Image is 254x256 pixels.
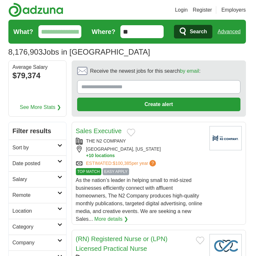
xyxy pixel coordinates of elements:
[103,168,129,175] span: EASY APPLY
[9,219,66,235] a: Category
[13,191,57,199] h2: Remote
[76,146,204,159] div: [GEOGRAPHIC_DATA], [US_STATE]
[13,239,57,247] h2: Company
[13,207,57,215] h2: Location
[94,215,128,223] a: More details ❯
[90,67,200,75] span: Receive the newest jobs for this search :
[13,160,57,167] h2: Date posted
[76,127,122,134] a: Sales Executive
[175,6,188,14] a: Login
[9,122,66,140] h2: Filter results
[193,6,212,14] a: Register
[127,129,135,136] button: Add to favorite jobs
[9,140,66,155] a: Sort by
[149,160,156,166] span: ?
[86,153,89,159] span: +
[218,25,240,38] a: Advanced
[8,3,63,17] img: Adzuna logo
[14,27,33,37] label: What?
[209,126,242,150] img: Company logo
[9,203,66,219] a: Location
[13,223,57,231] h2: Category
[190,25,207,38] span: Search
[86,153,204,159] button: +10 locations
[9,171,66,187] a: Salary
[174,25,212,38] button: Search
[13,176,57,183] h2: Salary
[113,161,131,166] span: $100,385
[180,68,199,74] a: by email
[8,46,43,58] span: 8,176,903
[13,144,57,152] h2: Sort by
[76,235,168,252] a: (RN) Registered Nurse or (LPN) Licensed Practical Nurse
[9,155,66,171] a: Date posted
[76,177,202,222] span: As the nation’s leader in helping small to mid-sized businesses efficiently connect with affluent...
[13,70,62,81] div: $79,374
[9,235,66,251] a: Company
[76,138,204,144] div: THE N2 COMPANY
[196,237,204,244] button: Add to favorite jobs
[76,168,101,175] span: TOP MATCH
[86,160,157,167] a: ESTIMATED:$100,385per year?
[20,103,61,111] a: See More Stats ❯
[13,65,62,70] div: Average Salary
[92,27,115,37] label: Where?
[77,98,240,111] button: Create alert
[221,6,246,14] a: Employers
[8,48,150,56] h1: Jobs in [GEOGRAPHIC_DATA]
[9,187,66,203] a: Remote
